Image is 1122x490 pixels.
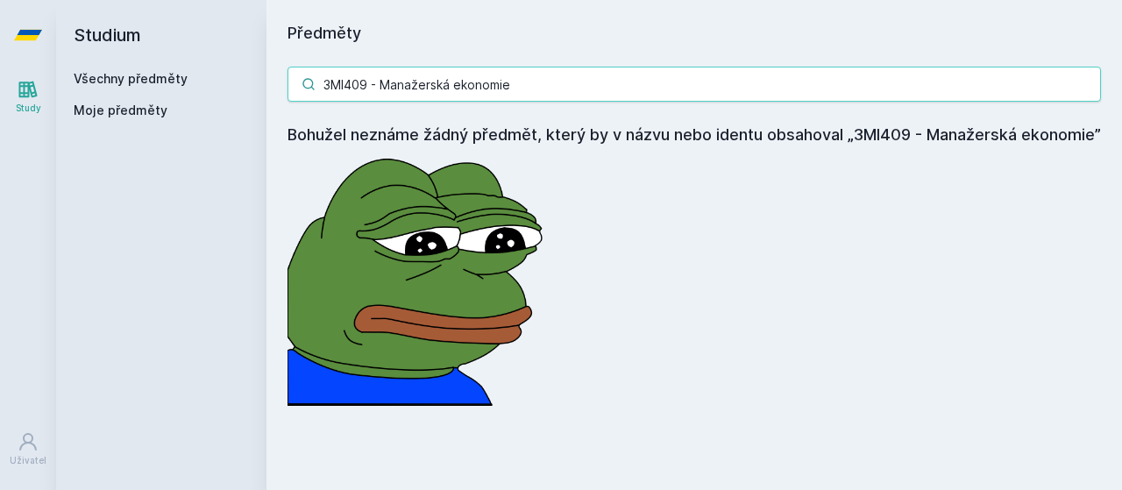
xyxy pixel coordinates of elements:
[4,423,53,476] a: Uživatel
[288,67,1101,102] input: Název nebo ident předmětu…
[288,123,1101,147] h4: Bohužel neznáme žádný předmět, který by v názvu nebo identu obsahoval „3MI409 - Manažerská ekonomie”
[288,147,550,406] img: error_picture.png
[4,70,53,124] a: Study
[288,21,1101,46] h1: Předměty
[74,71,188,86] a: Všechny předměty
[10,454,46,467] div: Uživatel
[16,102,41,115] div: Study
[74,102,167,119] span: Moje předměty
